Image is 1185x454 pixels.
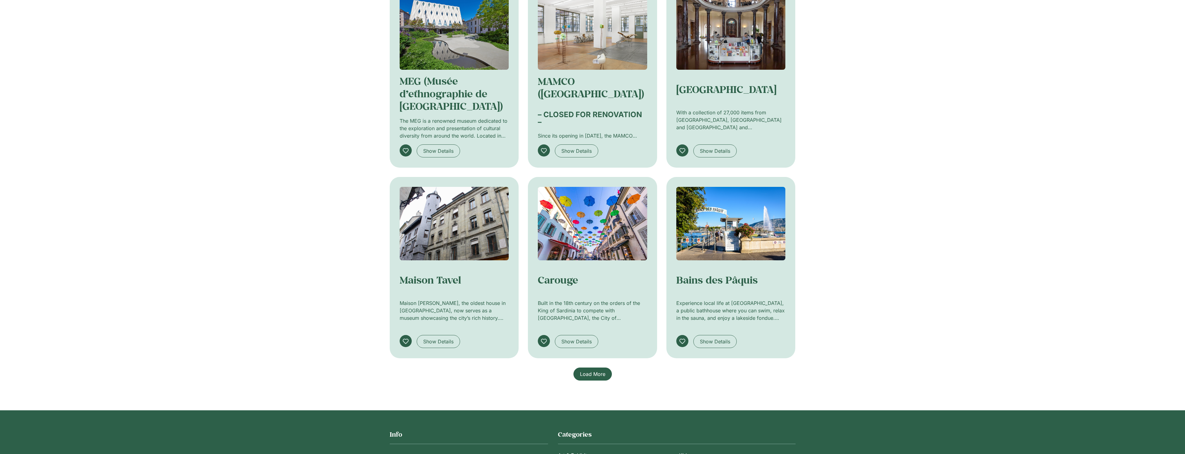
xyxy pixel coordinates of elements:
h2: Categories [558,430,796,439]
span: Show Details [423,147,454,155]
a: Maison Tavel [400,273,461,286]
span: Show Details [423,338,454,345]
a: MAMCO ([GEOGRAPHIC_DATA]) [538,75,644,100]
span: Show Details [561,338,592,345]
a: Show Details [555,335,598,348]
a: Show Details [693,144,737,157]
a: Load More [573,368,612,381]
span: Load More [580,370,605,378]
p: Maison [PERSON_NAME], the oldest house in [GEOGRAPHIC_DATA], now serves as a museum showcasing th... [400,299,509,322]
a: [GEOGRAPHIC_DATA] [676,83,776,96]
a: MEG (Musée d’ethnographie de [GEOGRAPHIC_DATA]) [400,74,503,112]
a: Bains des Pâquis [676,273,758,286]
p: Experience local life at [GEOGRAPHIC_DATA], a public bathhouse where you can swim, relax in the s... [676,299,786,322]
h2: Info [390,430,548,439]
p: Since its opening in [DATE], the MAMCO Geneva (Musée d’art moderne et contemporain) has staged 45... [538,132,647,139]
a: Show Details [555,144,598,157]
a: Show Details [417,335,460,348]
span: Show Details [700,338,730,345]
a: Show Details [417,144,460,157]
a: Carouge [538,273,578,286]
a: Show Details [693,335,737,348]
span: Show Details [700,147,730,155]
h2: – CLOSED FOR RENOVATION – [538,111,647,126]
p: The MEG is a renowned museum dedicated to the exploration and presentation of cultural diversity ... [400,117,509,139]
p: With a collection of 27,000 items from [GEOGRAPHIC_DATA], [GEOGRAPHIC_DATA] and [GEOGRAPHIC_DATA]... [676,109,786,131]
span: Show Details [561,147,592,155]
p: Built in the 18th century on the orders of the King of Sardinia to compete with [GEOGRAPHIC_DATA]... [538,299,647,322]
